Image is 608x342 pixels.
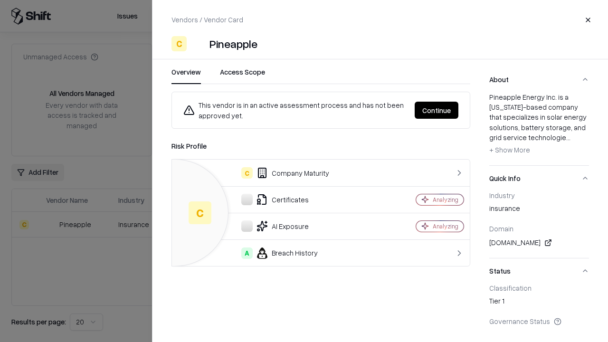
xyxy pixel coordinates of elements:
div: insurance [489,203,589,217]
p: Vendors / Vendor Card [171,15,243,25]
div: This vendor is in an active assessment process and has not been approved yet. [183,100,407,121]
div: Domain [489,224,589,233]
div: [DOMAIN_NAME] [489,237,589,248]
button: Access Scope [220,67,265,84]
img: Pineapple [190,36,206,51]
div: About [489,92,589,165]
div: Classification [489,284,589,292]
button: + Show More [489,142,530,158]
div: AI Exposure [180,220,383,232]
button: Quick Info [489,166,589,191]
div: Risk Profile [171,140,470,152]
div: C [241,167,253,179]
div: C [189,201,211,224]
div: C [171,36,187,51]
div: Company Maturity [180,167,383,179]
div: Certificates [180,194,383,205]
span: + Show More [489,145,530,154]
div: Governance Status [489,317,589,325]
div: Analyzing [433,222,458,230]
button: Overview [171,67,201,84]
div: Breach History [180,247,383,259]
div: A [241,247,253,259]
div: Pineapple [209,36,257,51]
button: Continue [415,102,458,119]
button: Status [489,258,589,284]
span: ... [566,133,570,142]
button: About [489,67,589,92]
div: Pineapple Energy Inc. is a [US_STATE]-based company that specializes in solar energy solutions, b... [489,92,589,158]
div: Industry [489,191,589,199]
div: Tier 1 [489,296,589,309]
div: Quick Info [489,191,589,258]
div: Analyzing [433,196,458,204]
